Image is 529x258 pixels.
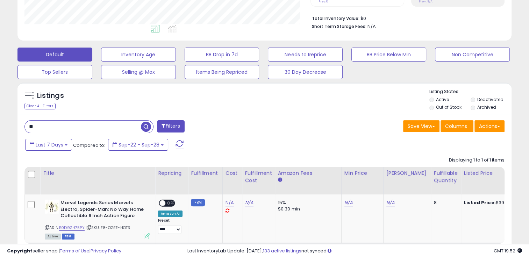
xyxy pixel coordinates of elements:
[278,200,336,206] div: 15%
[165,200,177,206] span: OFF
[312,23,366,29] b: Short Term Storage Fees:
[86,225,130,230] span: | SKU: F8-OGEE-HOT3
[386,170,428,177] div: [PERSON_NAME]
[263,248,301,254] a: 133 active listings
[477,104,496,110] label: Archived
[157,120,184,132] button: Filters
[17,48,92,62] button: Default
[312,14,499,22] li: $0
[464,199,496,206] b: Listed Price:
[158,218,183,234] div: Preset:
[278,170,338,177] div: Amazon Fees
[436,104,462,110] label: Out of Stock
[268,65,343,79] button: 30 Day Decrease
[344,170,380,177] div: Min Price
[367,23,376,30] span: N/A
[351,48,426,62] button: BB Price Below Min
[59,225,85,231] a: B0D9ZH75PY
[226,199,234,206] a: N/A
[25,139,72,151] button: Last 7 Days
[435,48,510,62] button: Non Competitive
[60,200,145,221] b: Marvel Legends Series Marvels Electro, Spider-Man: No Way Home Collectible 6 Inch Action Figure
[24,103,56,109] div: Clear All Filters
[436,96,449,102] label: Active
[403,120,439,132] button: Save View
[7,248,33,254] strong: Copyright
[464,200,522,206] div: $39.99
[312,15,359,21] b: Total Inventory Value:
[43,170,152,177] div: Title
[185,48,259,62] button: BB Drop in 7d
[245,170,272,184] div: Fulfillment Cost
[268,48,343,62] button: Needs to Reprice
[464,170,524,177] div: Listed Price
[185,65,259,79] button: Items Being Repriced
[434,200,456,206] div: 8
[278,206,336,212] div: $0.30 min
[441,120,473,132] button: Columns
[17,65,92,79] button: Top Sellers
[91,248,121,254] a: Privacy Policy
[474,120,505,132] button: Actions
[191,199,205,206] small: FBM
[101,48,176,62] button: Inventory Age
[434,170,458,184] div: Fulfillable Quantity
[45,200,59,214] img: 4126pLLYsYL._SL40_.jpg
[7,248,121,255] div: seller snap | |
[494,248,522,254] span: 2025-10-6 19:52 GMT
[158,170,185,177] div: Repricing
[108,139,168,151] button: Sep-22 - Sep-28
[386,199,395,206] a: N/A
[344,199,353,206] a: N/A
[101,65,176,79] button: Selling @ Max
[158,210,183,217] div: Amazon AI
[477,96,503,102] label: Deactivated
[36,141,63,148] span: Last 7 Days
[62,234,74,239] span: FBM
[37,91,64,101] h5: Listings
[278,177,282,183] small: Amazon Fees.
[119,141,159,148] span: Sep-22 - Sep-28
[187,248,522,255] div: Last InventoryLab Update: [DATE], not synced.
[60,248,90,254] a: Terms of Use
[445,123,467,130] span: Columns
[191,170,219,177] div: Fulfillment
[45,234,61,239] span: All listings currently available for purchase on Amazon
[245,199,253,206] a: N/A
[73,142,105,149] span: Compared to:
[429,88,512,95] p: Listing States:
[226,170,239,177] div: Cost
[449,157,505,164] div: Displaying 1 to 1 of 1 items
